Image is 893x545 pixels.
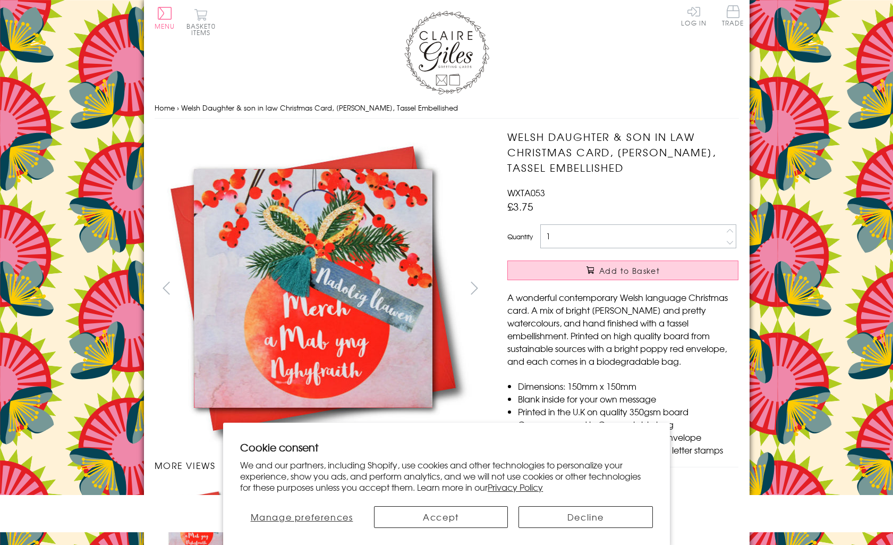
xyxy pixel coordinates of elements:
button: Basket0 items [186,9,216,36]
button: Decline [518,506,653,528]
button: prev [155,276,178,300]
span: WXTA053 [507,186,545,199]
span: Menu [155,21,175,31]
button: Accept [374,506,508,528]
a: Privacy Policy [488,481,543,493]
a: Trade [722,5,744,28]
img: Claire Giles Greetings Cards [404,11,489,95]
button: Manage preferences [240,506,363,528]
span: £3.75 [507,199,533,214]
a: Home [155,103,175,113]
span: Manage preferences [251,510,353,523]
button: next [462,276,486,300]
h1: Welsh Daughter & son in law Christmas Card, [PERSON_NAME], Tassel Embellished [507,129,738,175]
span: › [177,103,179,113]
p: We and our partners, including Shopify, use cookies and other technologies to personalize your ex... [240,459,653,492]
li: Comes wrapped in Compostable bag [518,418,738,431]
label: Quantity [507,232,533,241]
a: Log In [681,5,707,26]
h3: More views [155,459,487,472]
span: 0 items [191,21,216,37]
li: Printed in the U.K on quality 350gsm board [518,405,738,418]
span: Welsh Daughter & son in law Christmas Card, [PERSON_NAME], Tassel Embellished [181,103,458,113]
nav: breadcrumbs [155,97,739,119]
span: Add to Basket [599,265,660,276]
span: Trade [722,5,744,26]
li: Dimensions: 150mm x 150mm [518,380,738,392]
button: Menu [155,7,175,29]
li: Blank inside for your own message [518,392,738,405]
img: Welsh Daughter & son in law Christmas Card, Nadolig Llawen, Tassel Embellished [154,129,473,448]
h2: Cookie consent [240,440,653,455]
img: Welsh Daughter & son in law Christmas Card, Nadolig Llawen, Tassel Embellished [486,129,805,448]
p: A wonderful contemporary Welsh language Christmas card. A mix of bright [PERSON_NAME] and pretty ... [507,291,738,367]
button: Add to Basket [507,261,738,280]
